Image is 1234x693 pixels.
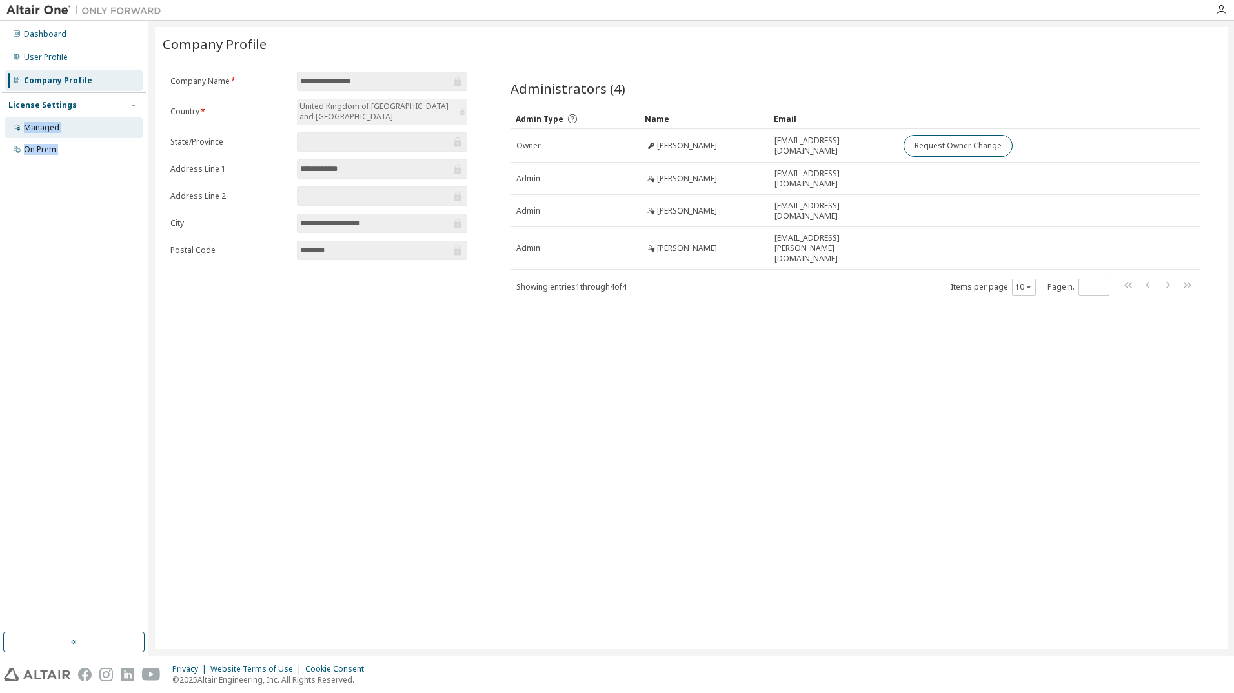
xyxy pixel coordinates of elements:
span: [PERSON_NAME] [657,141,717,151]
span: Administrators (4) [511,79,625,97]
span: [PERSON_NAME] [657,174,717,184]
span: Items per page [951,279,1036,296]
div: Cookie Consent [305,664,372,674]
label: Postal Code [170,245,289,256]
label: City [170,218,289,228]
div: United Kingdom of [GEOGRAPHIC_DATA] and [GEOGRAPHIC_DATA] [297,99,467,125]
div: Email [774,108,893,129]
div: On Prem [24,145,56,155]
span: [PERSON_NAME] [657,206,717,216]
span: Showing entries 1 through 4 of 4 [516,281,627,292]
div: Company Profile [24,75,92,86]
span: Admin [516,174,540,184]
span: Admin Type [516,114,563,125]
span: [PERSON_NAME] [657,243,717,254]
span: [EMAIL_ADDRESS][DOMAIN_NAME] [774,168,892,189]
p: © 2025 Altair Engineering, Inc. All Rights Reserved. [172,674,372,685]
img: instagram.svg [99,668,113,681]
div: United Kingdom of [GEOGRAPHIC_DATA] and [GEOGRAPHIC_DATA] [298,99,457,124]
div: User Profile [24,52,68,63]
label: Company Name [170,76,289,86]
img: youtube.svg [142,668,161,681]
label: Address Line 2 [170,191,289,201]
span: [EMAIL_ADDRESS][DOMAIN_NAME] [774,201,892,221]
label: Country [170,106,289,117]
div: Name [645,108,764,129]
span: [EMAIL_ADDRESS][PERSON_NAME][DOMAIN_NAME] [774,233,892,264]
div: Managed [24,123,59,133]
div: Dashboard [24,29,66,39]
span: Admin [516,243,540,254]
div: License Settings [8,100,77,110]
label: Address Line 1 [170,164,289,174]
label: State/Province [170,137,289,147]
button: 10 [1015,282,1033,292]
div: Privacy [172,664,210,674]
span: Company Profile [163,35,267,53]
span: [EMAIL_ADDRESS][DOMAIN_NAME] [774,136,892,156]
img: altair_logo.svg [4,668,70,681]
div: Website Terms of Use [210,664,305,674]
span: Owner [516,141,541,151]
span: Page n. [1047,279,1109,296]
img: facebook.svg [78,668,92,681]
img: linkedin.svg [121,668,134,681]
span: Admin [516,206,540,216]
button: Request Owner Change [904,135,1013,157]
img: Altair One [6,4,168,17]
